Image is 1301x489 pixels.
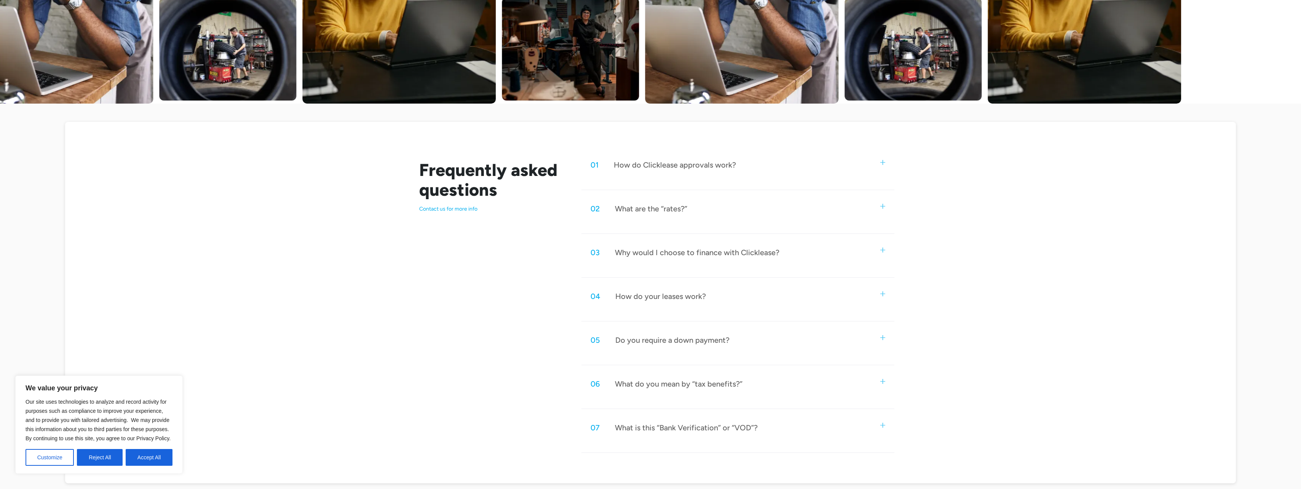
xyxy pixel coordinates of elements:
button: Reject All [77,449,123,466]
div: What do you mean by “tax benefits?” [615,379,742,389]
h2: Frequently asked questions [419,160,564,200]
img: small plus [880,335,885,340]
span: Our site uses technologies to analyze and record activity for purposes such as compliance to impr... [26,399,171,441]
img: small plus [880,248,885,252]
img: small plus [880,291,885,296]
img: small plus [880,379,885,384]
div: 07 [591,423,600,433]
div: What is this “Bank Verification” or “VOD”? [615,423,758,433]
button: Accept All [126,449,172,466]
div: 02 [591,204,600,214]
div: What are the “rates?” [615,204,687,214]
div: 04 [591,291,600,301]
p: We value your privacy [26,384,172,393]
img: small plus [880,423,885,428]
p: Contact us for more info [419,206,564,213]
div: 05 [591,335,600,345]
img: small plus [880,160,885,165]
div: Why would I choose to finance with Clicklease? [615,248,779,257]
div: 03 [591,248,600,257]
div: How do Clicklease approvals work? [614,160,736,170]
div: How do your leases work? [615,291,706,301]
button: Customize [26,449,74,466]
div: 06 [591,379,600,389]
div: We value your privacy [15,376,183,474]
div: 01 [591,160,599,170]
img: small plus [880,204,885,209]
div: Do you require a down payment? [615,335,730,345]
